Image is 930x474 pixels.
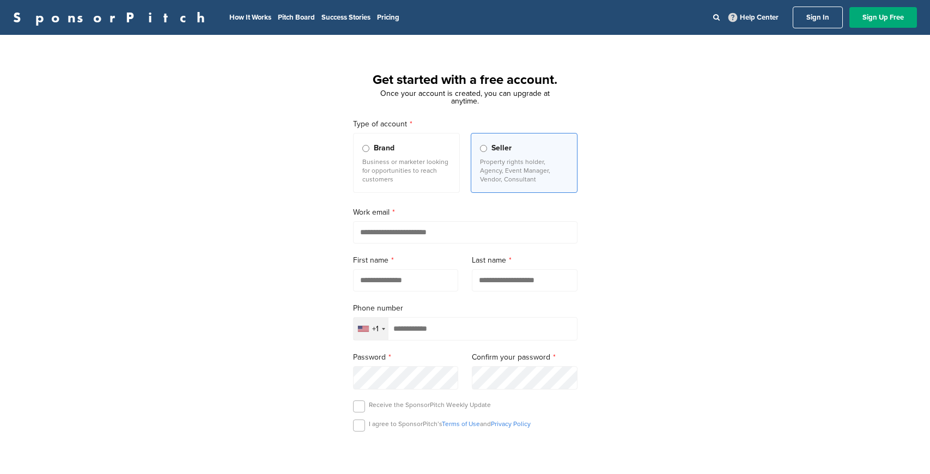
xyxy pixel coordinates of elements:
a: Pricing [377,13,399,22]
label: Work email [353,206,578,218]
a: Help Center [726,11,781,24]
a: Success Stories [321,13,370,22]
p: Business or marketer looking for opportunities to reach customers [362,157,451,184]
label: Confirm your password [472,351,578,363]
a: Sign Up Free [849,7,917,28]
span: Once your account is created, you can upgrade at anytime. [380,89,550,106]
span: Brand [374,142,394,154]
div: Selected country [354,318,388,340]
label: Phone number [353,302,578,314]
a: SponsorPitch [13,10,212,25]
p: Receive the SponsorPitch Weekly Update [369,400,491,409]
a: Pitch Board [278,13,315,22]
input: Brand Business or marketer looking for opportunities to reach customers [362,145,369,152]
label: Type of account [353,118,578,130]
div: +1 [372,325,379,333]
a: Sign In [793,7,843,28]
a: Privacy Policy [491,420,531,428]
label: Last name [472,254,578,266]
h1: Get started with a free account. [340,70,591,90]
a: Terms of Use [442,420,480,428]
span: Seller [491,142,512,154]
label: Password [353,351,459,363]
a: How It Works [229,13,271,22]
p: Property rights holder, Agency, Event Manager, Vendor, Consultant [480,157,568,184]
label: First name [353,254,459,266]
input: Seller Property rights holder, Agency, Event Manager, Vendor, Consultant [480,145,487,152]
p: I agree to SponsorPitch’s and [369,420,531,428]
